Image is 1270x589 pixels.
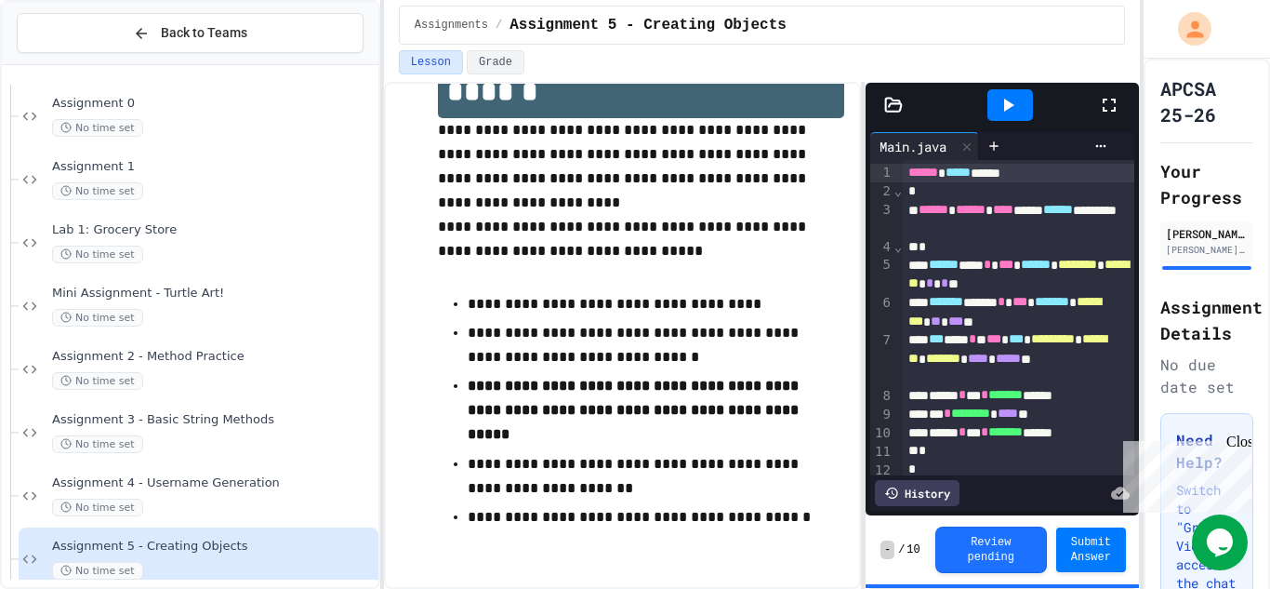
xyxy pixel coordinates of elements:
div: Main.java [870,137,956,156]
span: Assignments [415,18,488,33]
span: / [496,18,502,33]
button: Submit Answer [1056,528,1126,572]
div: 1 [870,164,893,182]
div: 7 [870,331,893,387]
button: Back to Teams [17,13,364,53]
div: 9 [870,406,893,424]
h1: APCSA 25-26 [1160,75,1253,127]
h2: Your Progress [1160,158,1253,210]
h2: Assignment Details [1160,294,1253,346]
span: Assignment 1 [52,159,375,175]
span: 10 [906,542,919,557]
iframe: chat widget [1116,434,1251,513]
span: No time set [52,435,143,453]
span: No time set [52,562,143,580]
span: Lab 1: Grocery Store [52,222,375,238]
span: No time set [52,309,143,327]
div: No due date set [1160,354,1253,398]
div: [PERSON_NAME][EMAIL_ADDRESS][DOMAIN_NAME] [1166,243,1248,257]
iframe: chat widget [1192,515,1251,570]
div: 11 [870,443,893,462]
h3: Need Help? [1176,429,1237,474]
span: No time set [52,246,143,263]
div: Main.java [870,132,979,160]
span: Assignment 3 - Basic String Methods [52,412,375,428]
span: Assignment 0 [52,96,375,112]
span: Back to Teams [161,23,247,43]
span: No time set [52,119,143,137]
span: Assignment 2 - Method Practice [52,349,375,365]
span: No time set [52,499,143,516]
div: 3 [870,201,893,238]
button: Review pending [935,527,1047,573]
span: Assignment 4 - Username Generation [52,475,375,491]
div: Chat with us now!Close [7,7,128,118]
span: / [898,542,905,557]
span: - [880,541,894,559]
button: Grade [467,50,524,74]
div: 2 [870,182,893,201]
div: 8 [870,387,893,406]
div: 4 [870,238,893,257]
span: Fold line [893,239,903,254]
div: 12 [870,462,893,480]
span: Submit Answer [1071,535,1111,565]
div: My Account [1158,7,1216,50]
span: Assignment 5 - Creating Objects [509,14,787,36]
span: No time set [52,182,143,200]
div: 6 [870,294,893,331]
div: 10 [870,424,893,443]
span: Assignment 5 - Creating Objects [52,539,375,555]
div: 5 [870,256,893,293]
span: No time set [52,372,143,390]
div: [PERSON_NAME] [1166,225,1248,242]
div: History [875,480,959,506]
span: Mini Assignment - Turtle Art! [52,286,375,301]
span: Fold line [893,183,903,198]
button: Lesson [399,50,463,74]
